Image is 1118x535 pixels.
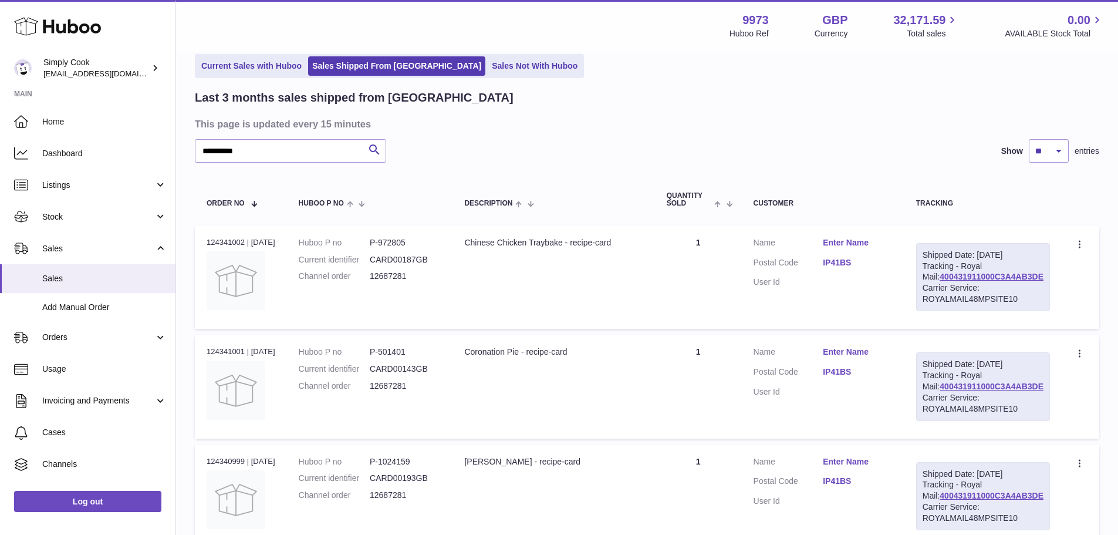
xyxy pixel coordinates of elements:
[1001,146,1023,157] label: Show
[822,12,847,28] strong: GBP
[815,28,848,39] div: Currency
[42,116,167,127] span: Home
[207,346,275,357] div: 124341001 | [DATE]
[207,361,265,420] img: no-photo.jpg
[370,271,441,282] dd: 12687281
[207,470,265,529] img: no-photo.jpg
[923,392,1043,415] div: Carrier Service: ROYALMAIL48MPSITE10
[207,200,245,207] span: Order No
[299,254,370,265] dt: Current identifier
[667,192,712,207] span: Quantity Sold
[729,28,769,39] div: Huboo Ref
[42,243,154,254] span: Sales
[754,366,823,381] dt: Postal Code
[42,364,167,375] span: Usage
[754,496,823,507] dt: User Id
[1005,28,1104,39] span: AVAILABLE Stock Total
[464,346,643,358] div: Coronation Pie - recipe-card
[370,346,441,358] dd: P-501401
[42,273,167,284] span: Sales
[299,364,370,375] dt: Current identifier
[916,462,1050,530] div: Tracking - Royal Mail:
[916,352,1050,420] div: Tracking - Royal Mail:
[940,272,1043,281] a: 400431911000C3A4AB3DE
[464,456,643,467] div: [PERSON_NAME] - recipe-card
[823,476,893,487] a: IP41BS
[893,12,959,39] a: 32,171.59 Total sales
[195,90,514,106] h2: Last 3 months sales shipped from [GEOGRAPHIC_DATA]
[754,237,823,251] dt: Name
[916,243,1050,311] div: Tracking - Royal Mail:
[754,200,893,207] div: Customer
[940,382,1043,391] a: 400431911000C3A4AB3DE
[754,386,823,398] dt: User Id
[754,476,823,490] dt: Postal Code
[207,251,265,310] img: no-photo.jpg
[43,57,149,79] div: Simply Cook
[1068,12,1090,28] span: 0.00
[923,359,1043,370] div: Shipped Date: [DATE]
[42,302,167,313] span: Add Manual Order
[754,456,823,470] dt: Name
[940,491,1043,500] a: 400431911000C3A4AB3DE
[370,237,441,248] dd: P-972805
[299,346,370,358] dt: Huboo P no
[1005,12,1104,39] a: 0.00 AVAILABLE Stock Total
[42,180,154,191] span: Listings
[299,271,370,282] dt: Channel order
[923,282,1043,305] div: Carrier Service: ROYALMAIL48MPSITE10
[195,117,1096,130] h3: This page is updated every 15 minutes
[923,469,1043,480] div: Shipped Date: [DATE]
[655,335,742,438] td: 1
[14,491,161,512] a: Log out
[14,59,32,77] img: internalAdmin-9973@internal.huboo.com
[923,250,1043,261] div: Shipped Date: [DATE]
[197,56,306,76] a: Current Sales with Huboo
[299,200,344,207] span: Huboo P no
[464,237,643,248] div: Chinese Chicken Traybake - recipe-card
[43,69,173,78] span: [EMAIL_ADDRESS][DOMAIN_NAME]
[916,200,1050,207] div: Tracking
[1075,146,1099,157] span: entries
[754,277,823,288] dt: User Id
[923,502,1043,524] div: Carrier Service: ROYALMAIL48MPSITE10
[823,346,893,358] a: Enter Name
[299,237,370,248] dt: Huboo P no
[488,56,582,76] a: Sales Not With Huboo
[299,456,370,467] dt: Huboo P no
[823,366,893,378] a: IP41BS
[299,381,370,392] dt: Channel order
[754,257,823,271] dt: Postal Code
[42,395,154,406] span: Invoicing and Payments
[823,237,893,248] a: Enter Name
[907,28,959,39] span: Total sales
[42,427,167,438] span: Cases
[742,12,769,28] strong: 9973
[823,456,893,467] a: Enter Name
[370,254,441,265] dd: CARD00187GB
[370,364,441,375] dd: CARD00143GB
[299,473,370,484] dt: Current identifier
[207,237,275,248] div: 124341002 | [DATE]
[42,148,167,159] span: Dashboard
[370,456,441,467] dd: P-1024159
[370,473,441,484] dd: CARD00193GB
[42,459,167,470] span: Channels
[754,346,823,361] dt: Name
[299,490,370,501] dt: Channel order
[823,257,893,268] a: IP41BS
[893,12,945,28] span: 32,171.59
[207,456,275,467] div: 124340999 | [DATE]
[308,56,485,76] a: Sales Shipped From [GEOGRAPHIC_DATA]
[370,490,441,501] dd: 12687281
[42,332,154,343] span: Orders
[655,226,742,329] td: 1
[42,211,154,223] span: Stock
[370,381,441,392] dd: 12687281
[464,200,512,207] span: Description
